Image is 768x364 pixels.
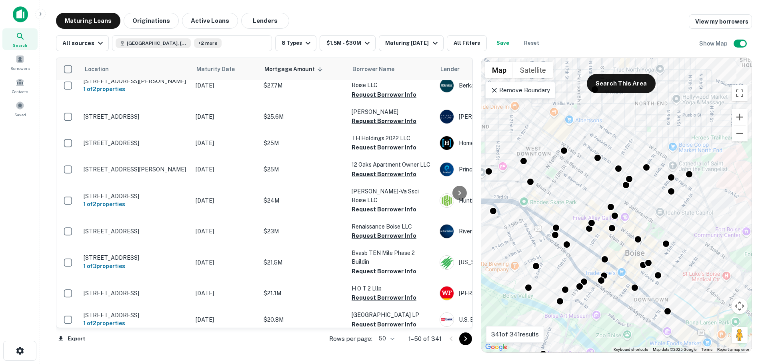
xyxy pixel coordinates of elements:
p: $20.8M [264,315,344,324]
button: Active Loans [182,13,238,29]
span: Location [84,64,109,74]
h6: 1 of 2 properties [84,85,188,93]
p: [DATE] [196,289,256,298]
p: [STREET_ADDRESS] [84,228,188,235]
img: picture [440,313,454,326]
div: 0 0 [481,58,752,352]
h6: Show Map [699,39,729,48]
span: Map data ©2025 Google [653,347,696,352]
button: Show street map [485,62,513,78]
img: Google [483,342,510,352]
p: [PERSON_NAME] [352,107,432,116]
div: [US_STATE] Central Credit Union [440,255,560,270]
button: Show satellite imagery [513,62,553,78]
img: picture [440,225,454,238]
p: Remove Boundary [490,86,550,95]
div: 50 [376,333,396,344]
img: picture [440,286,454,300]
p: TH Holdings 2022 LLC [352,134,432,143]
p: [DATE] [196,165,256,174]
button: Keyboard shortcuts [614,347,648,352]
img: picture [440,110,454,123]
span: Lender [440,64,460,74]
div: [PERSON_NAME] & Dunlop [440,109,560,124]
p: [STREET_ADDRESS] [84,254,188,261]
th: Lender [436,58,564,80]
button: Maturing Loans [56,13,120,29]
button: Maturing [DATE] [379,35,443,51]
button: 8 Types [275,35,316,51]
p: [STREET_ADDRESS] [84,290,188,297]
button: Zoom in [732,109,748,125]
p: $25M [264,139,344,147]
img: capitalize-icon.png [13,6,28,22]
button: Zoom out [732,125,748,141]
button: Go to next page [459,332,472,345]
button: Search This Area [587,74,656,93]
button: Request Borrower Info [352,320,416,329]
p: [DATE] [196,139,256,147]
button: Request Borrower Info [352,293,416,302]
p: [DATE] [196,258,256,267]
button: Export [56,333,87,345]
p: [DATE] [196,227,256,236]
th: Mortgage Amount [260,58,348,80]
h6: 1 of 2 properties [84,200,188,209]
p: [STREET_ADDRESS] [84,139,188,147]
th: Location [80,58,192,80]
button: Request Borrower Info [352,205,416,214]
p: Bvasb TEN Mile Phase 2 Buildin [352,249,432,266]
div: U.s. Bank [440,312,560,327]
p: Rows per page: [329,334,372,344]
button: Toggle fullscreen view [732,85,748,101]
a: View my borrowers [689,14,752,29]
div: Principal Financial Group [440,162,560,177]
p: [STREET_ADDRESS] [84,193,188,200]
p: $24M [264,196,344,205]
img: picture [440,136,454,150]
a: Report a map error [717,347,749,352]
p: [STREET_ADDRESS][PERSON_NAME] [84,78,188,85]
p: [STREET_ADDRESS] [84,113,188,120]
p: $25M [264,165,344,174]
th: Maturity Date [192,58,260,80]
div: River City Bank [440,224,560,239]
p: [DATE] [196,112,256,121]
button: Originations [124,13,179,29]
span: Saved [14,111,26,118]
button: $1.5M - $30M [320,35,376,51]
img: picture [440,256,454,269]
div: Homestreet Bank [440,136,560,150]
h6: 1 of 3 properties [84,262,188,271]
div: Maturing [DATE] [385,38,440,48]
p: $23M [264,227,344,236]
th: Borrower Name [348,58,436,80]
div: Huntington National Bank [440,193,560,208]
span: Search [13,42,27,48]
img: picture [440,194,454,207]
p: 12 Oaks Apartment Owner LLC [352,160,432,169]
img: picture [440,79,454,92]
img: picture [440,163,454,176]
p: Renaissance Boise LLC [352,222,432,231]
span: +2 more [198,40,218,47]
span: Contacts [12,88,28,95]
div: Contacts [2,75,38,96]
button: Save your search to get updates of matches that match your search criteria. [490,35,516,51]
p: $25.6M [264,112,344,121]
span: Borrowers [10,65,30,72]
div: Berkadia [440,78,560,93]
button: Request Borrower Info [352,169,416,179]
p: [DATE] [196,315,256,324]
button: [GEOGRAPHIC_DATA], [GEOGRAPHIC_DATA], [GEOGRAPHIC_DATA]+2 more [112,35,272,51]
button: Request Borrower Info [352,116,416,126]
button: All Filters [447,35,487,51]
iframe: Chat Widget [728,300,768,338]
a: Search [2,28,38,50]
button: Request Borrower Info [352,143,416,152]
p: [GEOGRAPHIC_DATA] LP [352,310,432,319]
p: [STREET_ADDRESS][PERSON_NAME] [84,166,188,173]
p: H O T 2 Lllp [352,284,432,293]
p: [DATE] [196,196,256,205]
